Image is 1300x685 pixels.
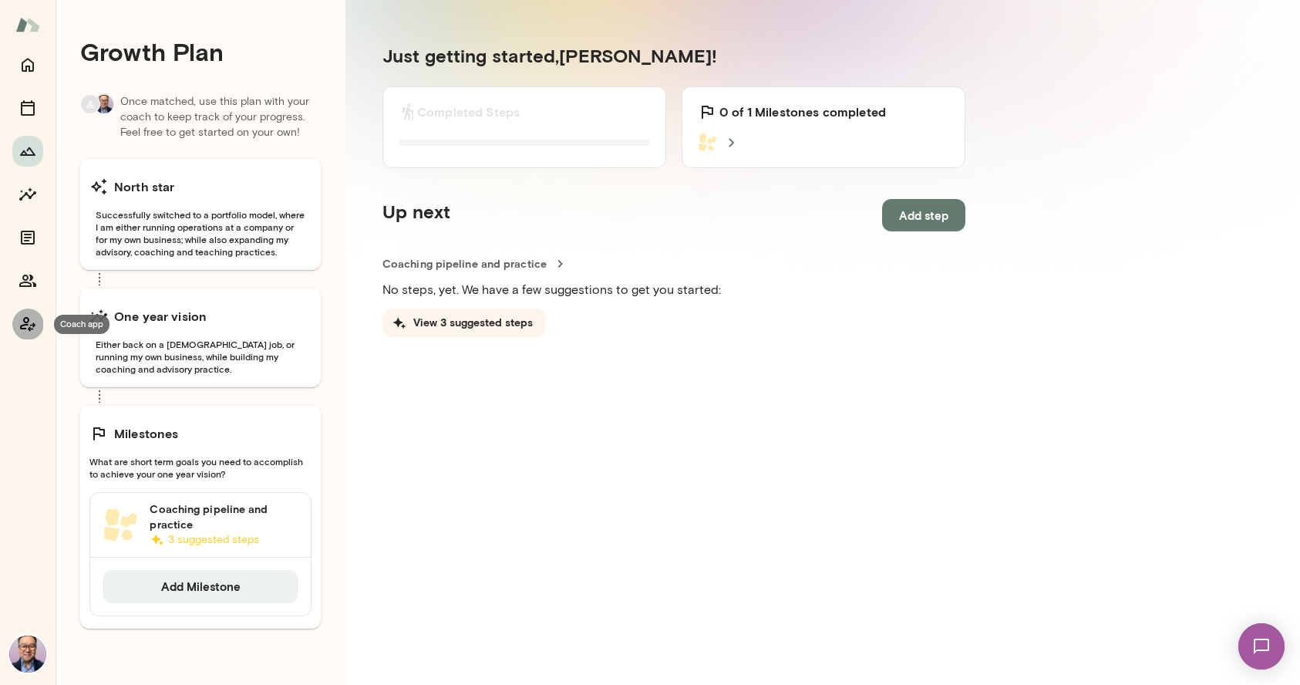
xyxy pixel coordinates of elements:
[150,532,298,548] p: 3 suggested steps
[382,256,965,272] a: Coaching pipeline and practice
[80,37,321,66] h4: Growth Plan
[89,492,312,616] div: Coaching pipeline and practice3 suggested stepsAdd Milestone
[89,455,312,480] span: What are short term goals you need to accomplish to achieve your one year vision?
[89,208,312,258] span: Successfully switched to a portfolio model, where I am either running operations at a company or ...
[90,493,311,558] a: Coaching pipeline and practice3 suggested steps
[95,95,113,113] img: Valentin Wu
[114,307,207,326] h6: One year vision
[114,177,175,196] h6: North star
[80,289,321,387] button: One year visionEither back on a [DEMOGRAPHIC_DATA] job, or running my own business, while buildin...
[54,315,109,334] div: Coach app
[12,93,43,123] button: Sessions
[89,338,312,375] span: Either back on a [DEMOGRAPHIC_DATA] job, or running my own business, while building my coaching a...
[382,281,965,299] p: No steps, yet. We have a few suggestions to get you started:
[103,570,298,602] button: Add Milestone
[12,49,43,80] button: Home
[382,43,965,68] h5: Just getting started, [PERSON_NAME] !
[12,309,43,339] button: Coach app
[150,501,298,532] h6: Coaching pipeline and practice
[12,222,43,253] button: Documents
[382,309,545,337] button: View 3 suggested steps
[12,136,43,167] button: Growth Plan
[382,199,450,231] h5: Up next
[12,265,43,296] button: Members
[15,10,40,39] img: Mento
[719,103,886,121] h6: 0 of 1 Milestones completed
[114,424,179,443] h6: Milestones
[417,103,520,121] h6: Completed Steps
[9,636,46,673] img: Valentin Wu
[80,159,321,270] button: North starSuccessfully switched to a portfolio model, where I am either running operations at a c...
[120,94,321,140] p: Once matched, use this plan with your coach to keep track of your progress. Feel free to get star...
[882,199,965,231] button: Add step
[12,179,43,210] button: Insights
